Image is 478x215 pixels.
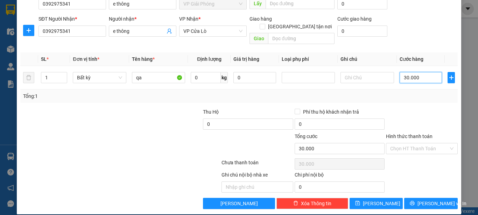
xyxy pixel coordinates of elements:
[220,200,258,207] span: [PERSON_NAME]
[295,171,385,181] div: Chi phí nội bộ
[132,56,155,62] span: Tên hàng
[338,52,396,66] th: Ghi chú
[23,25,34,36] button: plus
[301,200,331,207] span: Xóa Thông tin
[222,171,293,181] div: Ghi chú nội bộ nhà xe
[249,33,268,44] span: Giao
[9,51,93,62] b: GỬI : VP Giải Phóng
[77,72,122,83] span: Bất kỳ
[73,56,99,62] span: Đơn vị tính
[38,15,106,23] div: SĐT Người Nhận
[350,198,403,209] button: save[PERSON_NAME]
[23,28,34,33] span: plus
[355,201,360,206] span: save
[222,181,293,193] input: Nhập ghi chú
[268,33,335,44] input: Dọc đường
[337,26,387,37] input: Cước giao hàng
[386,134,433,139] label: Hình thức thanh toán
[404,198,458,209] button: printer[PERSON_NAME] và In
[183,26,242,36] span: VP Cửa Lò
[448,75,455,80] span: plus
[279,52,338,66] th: Loại phụ phí
[65,26,293,35] li: Hotline: 02386655777, 02462925925, 0944789456
[167,28,172,34] span: user-add
[400,56,423,62] span: Cước hàng
[23,72,34,83] button: delete
[203,198,275,209] button: [PERSON_NAME]
[337,16,372,22] label: Cước giao hàng
[233,56,259,62] span: Giá trị hàng
[221,72,228,83] span: kg
[179,16,198,22] span: VP Nhận
[221,159,294,171] div: Chưa thanh toán
[295,134,317,139] span: Tổng cước
[417,200,466,207] span: [PERSON_NAME] và In
[249,16,272,22] span: Giao hàng
[9,9,44,44] img: logo.jpg
[276,198,348,209] button: deleteXóa Thông tin
[293,201,298,206] span: delete
[41,56,47,62] span: SL
[233,72,276,83] input: 0
[23,92,185,100] div: Tổng: 1
[363,200,400,207] span: [PERSON_NAME]
[109,15,176,23] div: Người nhận
[340,72,394,83] input: Ghi Chú
[410,201,415,206] span: printer
[300,108,362,116] span: Phí thu hộ khách nhận trả
[265,23,335,30] span: [GEOGRAPHIC_DATA] tận nơi
[203,109,219,115] span: Thu Hộ
[132,72,185,83] input: VD: Bàn, Ghế
[65,17,293,26] li: [PERSON_NAME], [PERSON_NAME]
[197,56,222,62] span: Định lượng
[448,72,455,83] button: plus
